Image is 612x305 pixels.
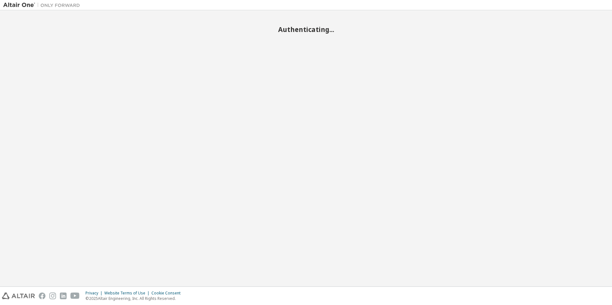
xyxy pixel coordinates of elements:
[104,291,151,296] div: Website Terms of Use
[3,2,83,8] img: Altair One
[151,291,184,296] div: Cookie Consent
[85,291,104,296] div: Privacy
[70,293,80,299] img: youtube.svg
[49,293,56,299] img: instagram.svg
[60,293,67,299] img: linkedin.svg
[39,293,45,299] img: facebook.svg
[3,25,609,34] h2: Authenticating...
[85,296,184,301] p: © 2025 Altair Engineering, Inc. All Rights Reserved.
[2,293,35,299] img: altair_logo.svg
